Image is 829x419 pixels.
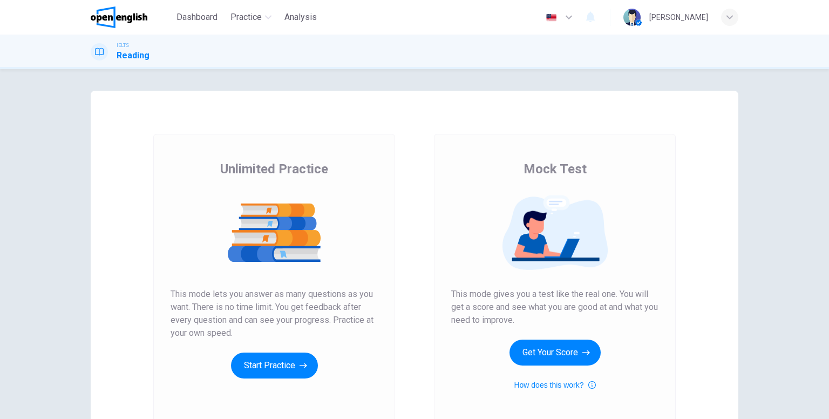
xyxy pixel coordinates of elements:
span: This mode gives you a test like the real one. You will get a score and see what you are good at a... [451,288,658,327]
img: OpenEnglish logo [91,6,147,28]
button: How does this work? [514,379,595,391]
button: Dashboard [172,8,222,27]
img: en [545,13,558,22]
button: Start Practice [231,353,318,379]
span: Mock Test [524,160,587,178]
img: Profile picture [623,9,641,26]
button: Analysis [280,8,321,27]
a: OpenEnglish logo [91,6,172,28]
span: Analysis [284,11,317,24]
span: IELTS [117,42,129,49]
span: Dashboard [176,11,218,24]
span: This mode lets you answer as many questions as you want. There is no time limit. You get feedback... [171,288,378,340]
span: Practice [230,11,262,24]
span: Unlimited Practice [220,160,328,178]
button: Get Your Score [509,340,601,366]
button: Practice [226,8,276,27]
h1: Reading [117,49,150,62]
div: [PERSON_NAME] [649,11,708,24]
